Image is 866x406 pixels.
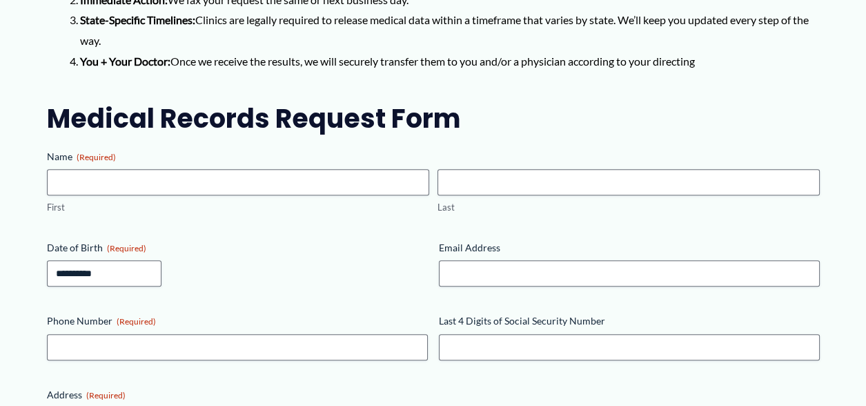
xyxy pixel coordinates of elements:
[47,388,126,402] legend: Address
[437,201,820,214] label: Last
[86,390,126,400] span: (Required)
[439,314,820,328] label: Last 4 Digits of Social Security Number
[117,316,156,327] span: (Required)
[77,152,116,162] span: (Required)
[47,241,428,255] label: Date of Birth
[80,55,170,68] b: You + Your Doctor:
[80,51,820,72] li: Once we receive the results, we will securely transfer them to you and/or a physician according t...
[107,243,146,253] span: (Required)
[80,10,820,50] li: Clinics are legally required to release medical data within a timeframe that varies by state. We’...
[47,101,820,135] h2: Medical Records Request Form
[439,241,820,255] label: Email Address
[47,314,428,328] label: Phone Number
[47,150,116,164] legend: Name
[47,201,429,214] label: First
[80,13,195,26] strong: State-Specific Timelines:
